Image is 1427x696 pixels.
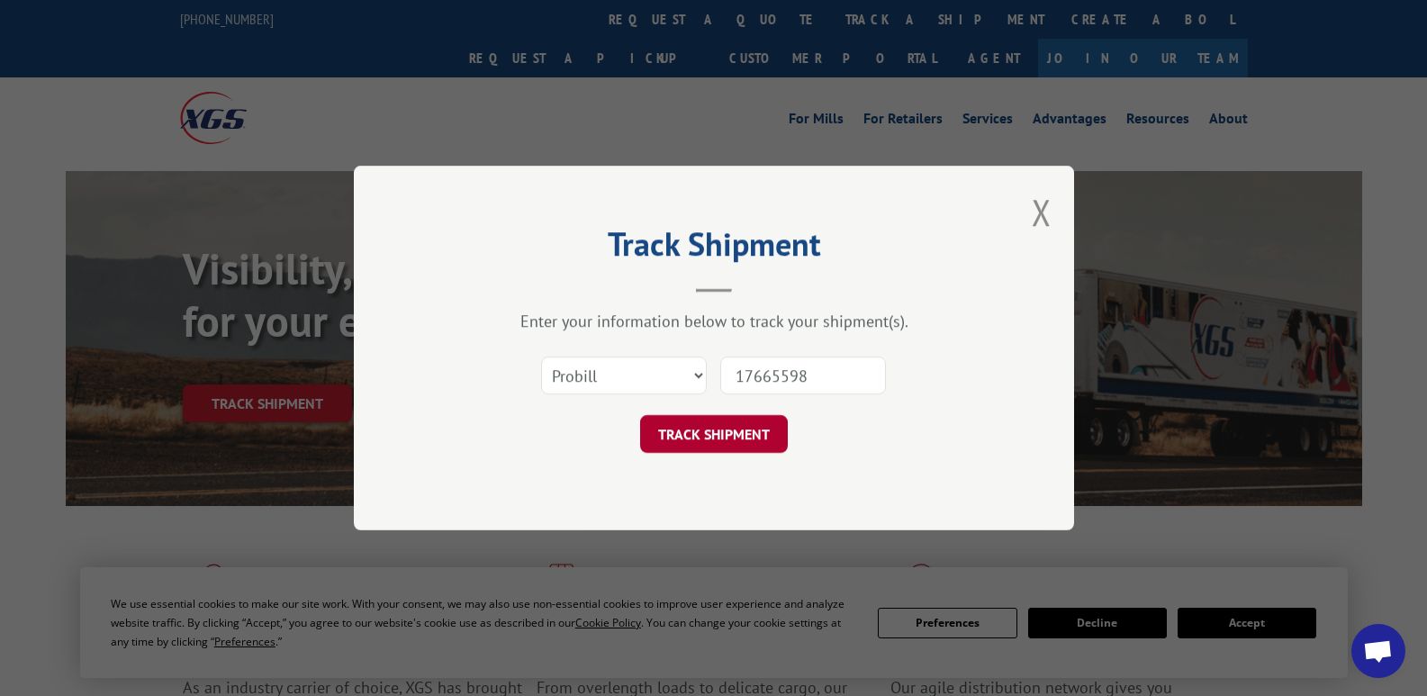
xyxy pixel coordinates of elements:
h2: Track Shipment [444,231,984,266]
div: Open chat [1351,624,1405,678]
button: TRACK SHIPMENT [640,415,788,453]
input: Number(s) [720,357,886,394]
button: Close modal [1032,188,1052,236]
div: Enter your information below to track your shipment(s). [444,311,984,331]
